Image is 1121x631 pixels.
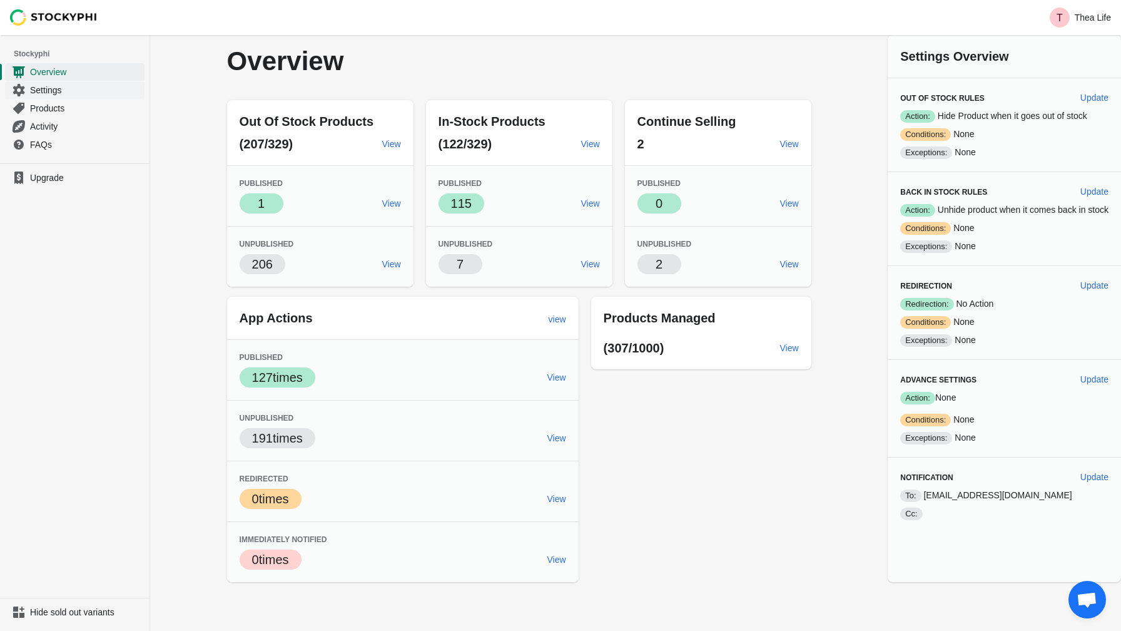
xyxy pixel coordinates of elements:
p: None [900,334,1108,347]
a: View [542,366,571,389]
a: Products [5,99,145,117]
h3: Out of Stock Rules [900,93,1070,103]
span: To: [900,490,921,502]
a: View [775,133,804,155]
p: Thea Life [1075,13,1111,23]
span: 127 times [252,371,303,384]
a: View [775,192,804,215]
span: 2 [637,137,644,151]
div: Open chat [1068,581,1106,618]
span: Published [240,179,283,188]
span: Conditions: [900,414,951,426]
p: None [900,391,1108,404]
p: Overview [227,48,572,75]
a: View [576,133,605,155]
span: Stockyphi [14,48,150,60]
span: Update [1080,280,1108,290]
a: View [775,337,804,359]
button: Update [1075,466,1113,488]
span: 2 [656,257,662,271]
span: View [780,198,799,208]
span: Exceptions: [900,432,952,444]
span: Products [30,102,142,115]
a: View [377,192,406,215]
p: [EMAIL_ADDRESS][DOMAIN_NAME] [900,489,1108,502]
p: None [900,146,1108,159]
span: Hide sold out variants [30,606,142,618]
p: None [900,431,1108,444]
h3: Advance Settings [900,375,1070,385]
span: Unpublished [439,240,493,249]
span: Products Managed [604,311,716,325]
span: Unpublished [637,240,692,249]
button: Avatar with initials TThea Life [1045,5,1116,30]
p: None [900,315,1108,329]
span: Action: [900,204,935,217]
img: Stockyphi [10,9,98,26]
span: (307/1000) [604,341,664,355]
a: View [542,548,571,571]
span: Published [637,179,681,188]
span: View [382,198,401,208]
span: (207/329) [240,137,293,151]
span: Out Of Stock Products [240,115,373,128]
span: Exceptions: [900,146,952,159]
span: Settings Overview [900,49,1008,63]
a: View [542,488,571,510]
span: Update [1080,374,1108,384]
p: None [900,413,1108,426]
span: Upgrade [30,172,142,184]
h3: Notification [900,473,1070,483]
span: Update [1080,472,1108,482]
a: View [576,253,605,275]
span: View [780,259,799,269]
span: View [547,372,566,382]
span: View [382,259,401,269]
span: Action: [900,110,935,123]
button: Update [1075,274,1113,297]
a: View [377,253,406,275]
a: View [377,133,406,155]
span: Action: [900,392,935,404]
a: Overview [5,63,145,81]
span: Redirection: [900,298,953,310]
span: 206 [252,257,273,271]
span: Cc: [900,508,923,520]
span: 0 [656,197,662,210]
span: Unpublished [240,240,294,249]
a: Settings [5,81,145,99]
span: Conditions: [900,128,951,141]
span: Conditions: [900,316,951,329]
p: None [900,240,1108,253]
a: view [544,308,571,331]
span: Activity [30,120,142,133]
span: View [581,139,600,149]
span: view [549,314,566,324]
span: View [581,259,600,269]
button: Update [1075,180,1113,203]
h3: Redirection [900,281,1070,291]
span: (122/329) [439,137,492,151]
span: View [547,494,566,504]
p: None [900,222,1108,235]
p: None [900,128,1108,141]
p: Hide Product when it goes out of stock [900,110,1108,123]
span: 115 [451,197,472,210]
text: T [1057,13,1063,23]
p: Unhide product when it comes back in stock [900,203,1108,217]
span: Continue Selling [637,115,736,128]
a: View [775,253,804,275]
span: Update [1080,93,1108,103]
h3: Back in Stock Rules [900,187,1070,197]
span: Settings [30,84,142,96]
span: View [581,198,600,208]
span: View [547,555,566,565]
span: Unpublished [240,414,294,423]
span: Conditions: [900,222,951,235]
span: View [547,433,566,443]
span: Exceptions: [900,240,952,253]
span: Exceptions: [900,334,952,347]
a: Upgrade [5,169,145,187]
span: Immediately Notified [240,535,327,544]
span: Update [1080,187,1108,197]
